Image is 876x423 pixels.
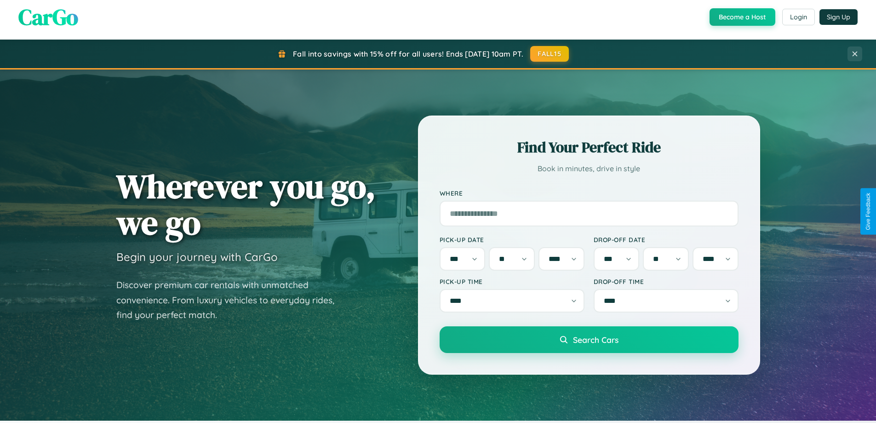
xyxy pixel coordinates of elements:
h3: Begin your journey with CarGo [116,250,278,264]
span: Fall into savings with 15% off for all users! Ends [DATE] 10am PT. [293,49,523,58]
button: Search Cars [440,326,739,353]
button: Sign Up [819,9,858,25]
p: Book in minutes, drive in style [440,162,739,175]
label: Drop-off Time [594,278,739,285]
h2: Find Your Perfect Ride [440,137,739,157]
button: Login [782,9,815,25]
label: Where [440,189,739,197]
button: FALL15 [530,46,569,62]
label: Pick-up Time [440,278,584,285]
button: Become a Host [710,8,775,26]
label: Pick-up Date [440,236,584,243]
div: Give Feedback [865,193,871,230]
h1: Wherever you go, we go [116,168,376,241]
label: Drop-off Date [594,236,739,243]
p: Discover premium car rentals with unmatched convenience. From luxury vehicles to everyday rides, ... [116,278,346,323]
span: Search Cars [573,335,618,345]
span: CarGo [18,2,78,32]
